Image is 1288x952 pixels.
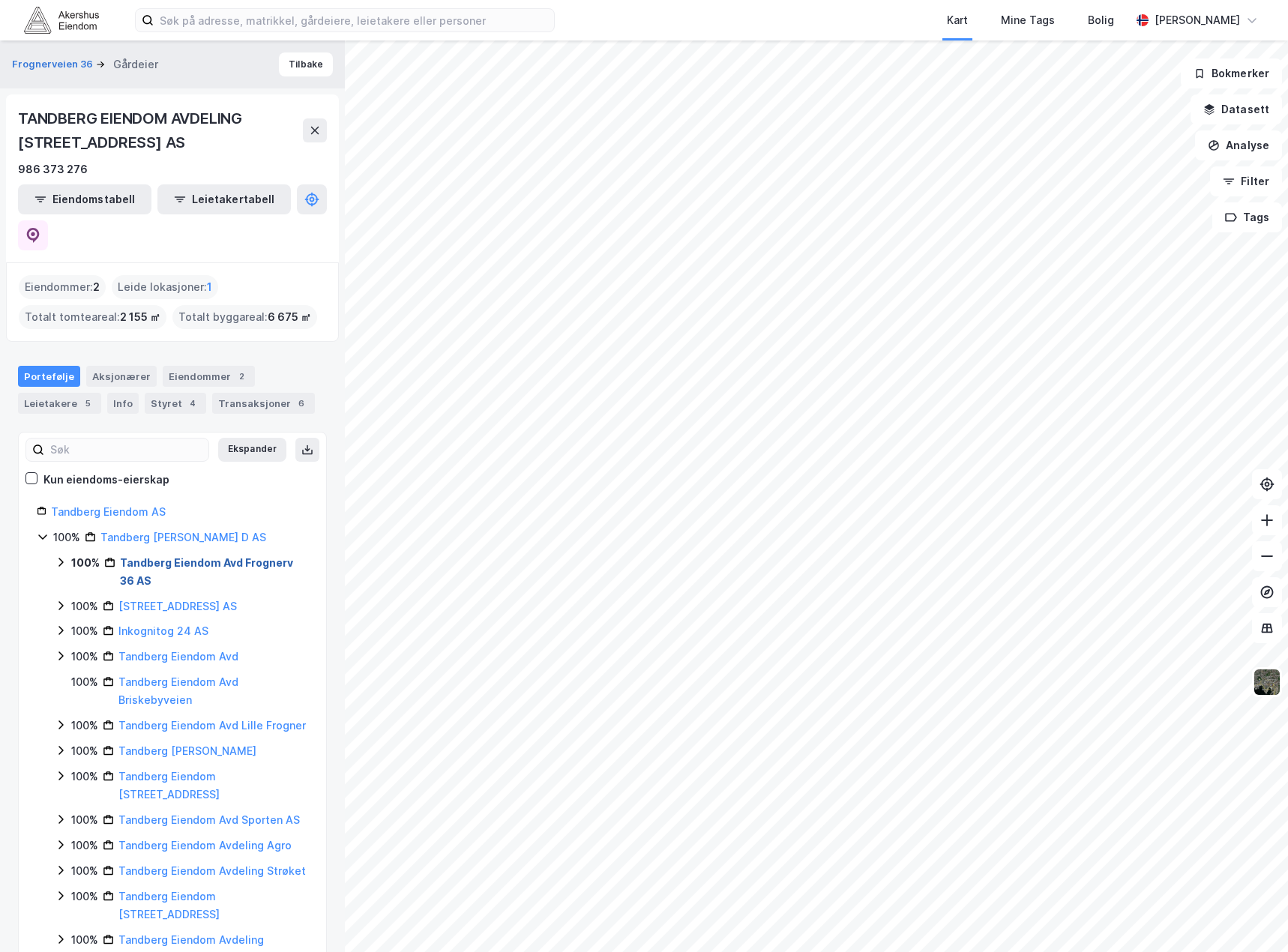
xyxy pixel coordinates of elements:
div: Totalt byggareal : [172,305,317,329]
div: [PERSON_NAME] [1155,11,1240,29]
div: Leide lokasjoner : [112,275,218,299]
div: 986 373 276 [18,160,88,178]
button: Bokmerker [1181,58,1282,88]
div: 100% [71,862,98,880]
div: 100% [71,931,98,949]
span: 2 155 ㎡ [120,308,160,326]
div: 2 [234,369,249,384]
a: Tandberg Eiendom Avdeling Strøket [118,864,306,877]
div: 100% [71,837,98,855]
button: Leietakertabell [157,184,291,214]
a: Tandberg Eiendom Avd [118,650,238,663]
div: 100% [71,888,98,906]
div: 100% [71,622,98,640]
div: 5 [80,396,95,411]
a: Tandberg Eiendom Avd Frognerv 36 AS [120,556,293,587]
div: Styret [145,393,206,414]
div: 100% [71,742,98,760]
button: Analyse [1195,130,1282,160]
div: 100% [71,717,98,735]
div: TANDBERG EIENDOM AVDELING [STREET_ADDRESS] AS [18,106,303,154]
a: Tandberg Eiendom [STREET_ADDRESS] [118,890,220,921]
div: Kontrollprogram for chat [1213,880,1288,952]
div: Eiendommer [163,366,255,387]
img: akershus-eiendom-logo.9091f326c980b4bce74ccdd9f866810c.svg [24,7,99,33]
div: 4 [185,396,200,411]
a: Inkognitog 24 AS [118,624,208,637]
div: Bolig [1088,11,1114,29]
button: Tilbake [279,52,333,76]
span: 6 675 ㎡ [268,308,311,326]
div: 100% [71,673,98,691]
span: 1 [207,278,212,296]
div: 100% [53,528,80,546]
button: Tags [1212,202,1282,232]
div: 100% [71,768,98,786]
div: Transaksjoner [212,393,315,414]
button: Eiendomstabell [18,184,151,214]
div: Portefølje [18,366,80,387]
div: Totalt tomteareal : [19,305,166,329]
div: 100% [71,597,98,615]
input: Søk [44,439,208,461]
div: Mine Tags [1001,11,1055,29]
a: Tandberg Eiendom Avd Sporten AS [118,813,300,826]
span: 2 [93,278,100,296]
div: Info [107,393,139,414]
div: Leietakere [18,393,101,414]
div: Eiendommer : [19,275,106,299]
div: 100% [71,554,100,572]
a: Tandberg [PERSON_NAME] D AS [100,531,266,543]
a: [STREET_ADDRESS] AS [118,600,237,612]
input: Søk på adresse, matrikkel, gårdeiere, leietakere eller personer [154,9,554,31]
button: Filter [1210,166,1282,196]
div: Aksjonærer [86,366,157,387]
a: Tandberg Eiendom Avd Briskebyveien [118,675,238,706]
div: Kart [947,11,968,29]
a: Tandberg Eiendom AS [51,505,166,518]
a: Tandberg Eiendom Avdeling Agro [118,839,292,852]
div: 6 [294,396,309,411]
img: 9k= [1253,668,1281,696]
button: Datasett [1191,94,1282,124]
div: 100% [71,648,98,666]
div: Gårdeier [113,55,158,73]
a: Tandberg [PERSON_NAME] [118,744,256,757]
button: Ekspander [218,438,286,462]
div: 100% [71,811,98,829]
button: Frognerveien 36 [12,57,96,72]
iframe: Chat Widget [1213,880,1288,952]
a: Tandberg Eiendom [STREET_ADDRESS] [118,770,220,801]
a: Tandberg Eiendom Avd Lille Frogner [118,719,306,732]
div: Kun eiendoms-eierskap [43,471,169,489]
